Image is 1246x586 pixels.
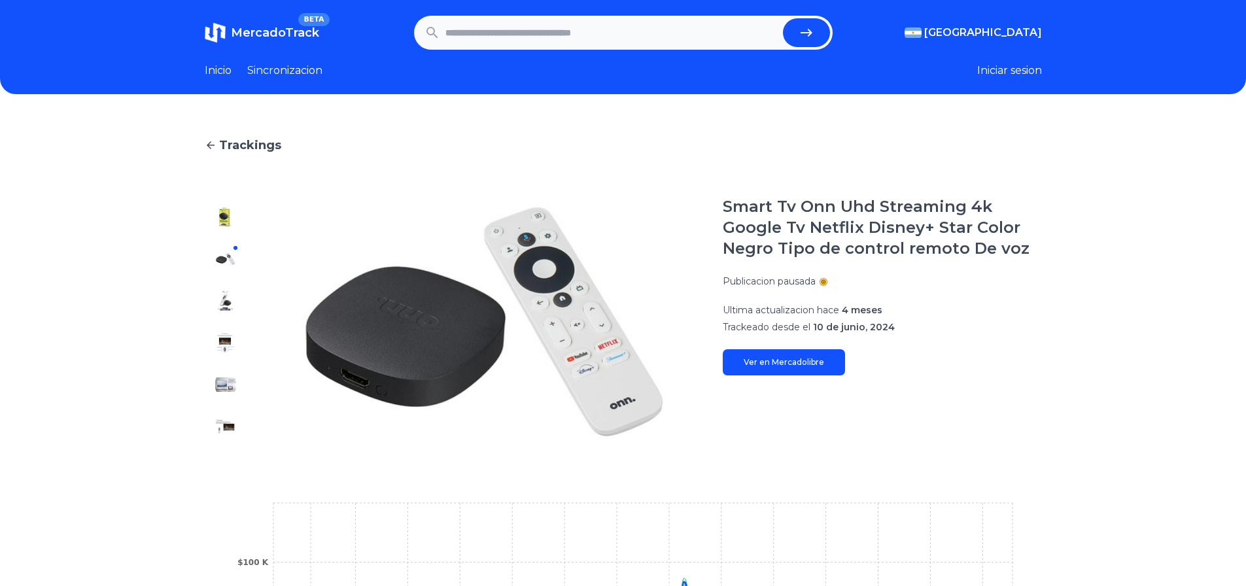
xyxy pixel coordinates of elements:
p: Publicacion pausada [723,275,816,288]
img: Argentina [905,27,922,38]
img: Smart Tv Onn Uhd Streaming 4k Google Tv Netflix Disney+ Star Color Negro Tipo de control remoto D... [215,374,236,395]
span: 10 de junio, 2024 [813,321,895,333]
span: 4 meses [842,304,882,316]
a: Ver en Mercadolibre [723,349,845,375]
img: Smart Tv Onn Uhd Streaming 4k Google Tv Netflix Disney+ Star Color Negro Tipo de control remoto D... [215,290,236,311]
a: MercadoTrackBETA [205,22,319,43]
span: MercadoTrack [231,26,319,40]
span: [GEOGRAPHIC_DATA] [924,25,1042,41]
img: Smart Tv Onn Uhd Streaming 4k Google Tv Netflix Disney+ Star Color Negro Tipo de control remoto D... [215,416,236,437]
img: MercadoTrack [205,22,226,43]
tspan: $100 K [237,558,269,567]
h1: Smart Tv Onn Uhd Streaming 4k Google Tv Netflix Disney+ Star Color Negro Tipo de control remoto D... [723,196,1042,259]
a: Trackings [205,136,1042,154]
img: Smart Tv Onn Uhd Streaming 4k Google Tv Netflix Disney+ Star Color Negro Tipo de control remoto D... [215,207,236,228]
span: Trackeado desde el [723,321,810,333]
span: Trackings [219,136,281,154]
a: Inicio [205,63,232,78]
img: Smart Tv Onn Uhd Streaming 4k Google Tv Netflix Disney+ Star Color Negro Tipo de control remoto D... [273,196,697,447]
span: BETA [298,13,329,26]
span: Ultima actualizacion hace [723,304,839,316]
button: [GEOGRAPHIC_DATA] [905,25,1042,41]
button: Iniciar sesion [977,63,1042,78]
a: Sincronizacion [247,63,322,78]
img: Smart Tv Onn Uhd Streaming 4k Google Tv Netflix Disney+ Star Color Negro Tipo de control remoto D... [215,249,236,269]
img: Smart Tv Onn Uhd Streaming 4k Google Tv Netflix Disney+ Star Color Negro Tipo de control remoto D... [215,332,236,353]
